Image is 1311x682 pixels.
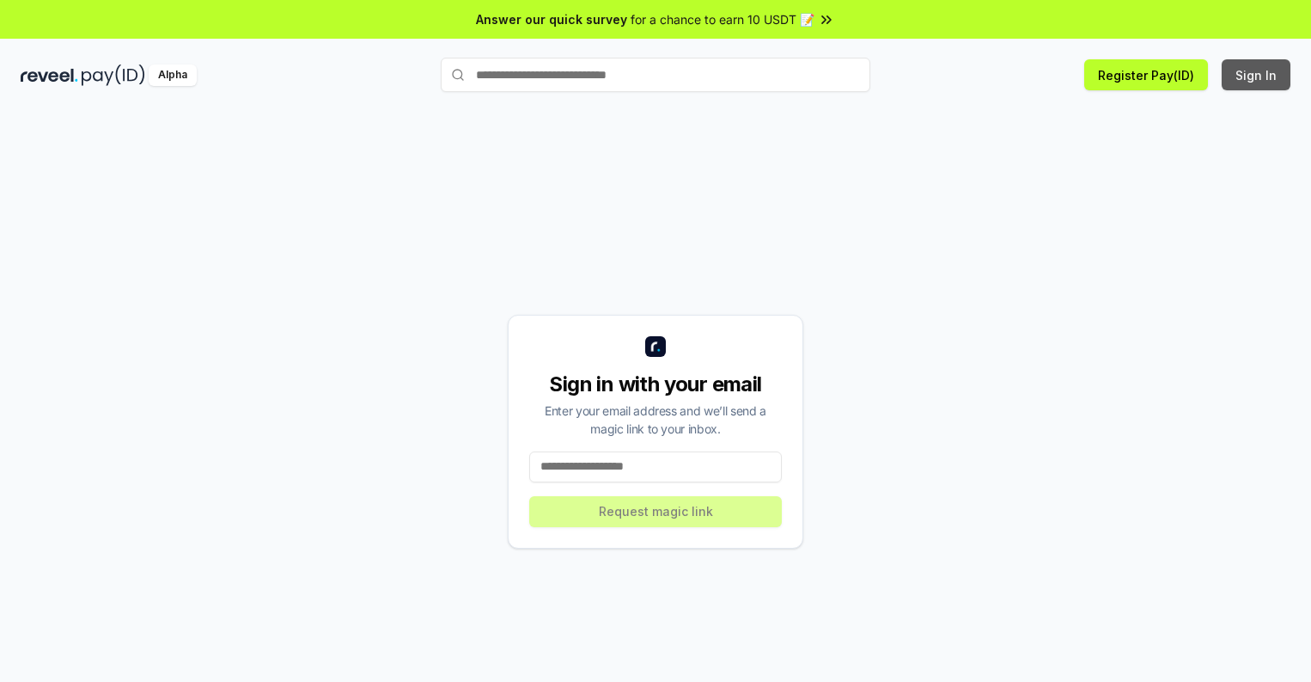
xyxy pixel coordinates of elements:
[149,65,197,86] div: Alpha
[645,336,666,357] img: logo_small
[1222,59,1290,90] button: Sign In
[631,10,814,28] span: for a chance to earn 10 USDT 📝
[529,402,782,438] div: Enter your email address and we’ll send a magic link to your inbox.
[21,65,78,86] img: reveel_dark
[476,10,627,28] span: Answer our quick survey
[529,371,782,398] div: Sign in with your email
[82,65,145,86] img: pay_id
[1084,59,1208,90] button: Register Pay(ID)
